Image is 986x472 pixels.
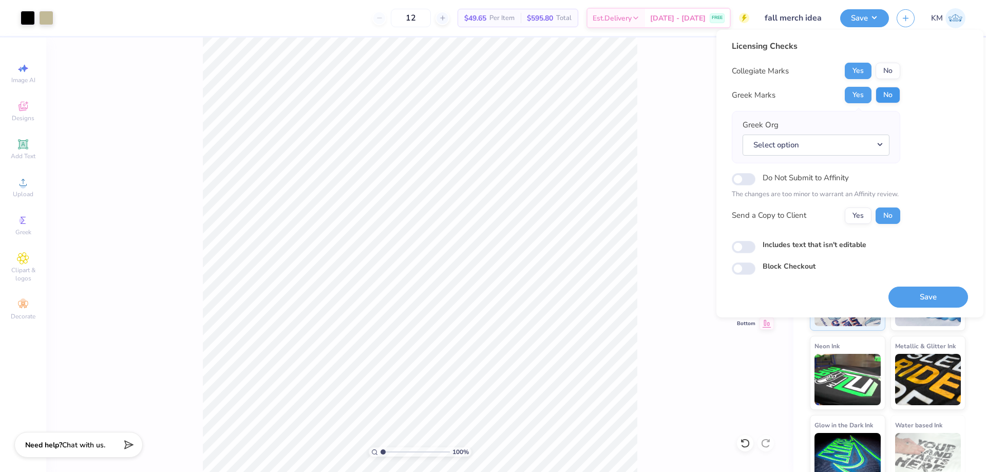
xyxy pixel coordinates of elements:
[814,341,840,351] span: Neon Ink
[12,114,34,122] span: Designs
[763,171,849,184] label: Do Not Submit to Affinity
[593,13,632,24] span: Est. Delivery
[464,13,486,24] span: $49.65
[814,354,881,405] img: Neon Ink
[945,8,965,28] img: Karl Michael Narciza
[391,9,431,27] input: – –
[876,207,900,224] button: No
[11,312,35,320] span: Decorate
[13,190,33,198] span: Upload
[737,320,755,327] span: Bottom
[840,9,889,27] button: Save
[895,354,961,405] img: Metallic & Glitter Ink
[732,210,806,221] div: Send a Copy to Client
[732,40,900,52] div: Licensing Checks
[763,239,866,250] label: Includes text that isn't editable
[763,261,816,272] label: Block Checkout
[527,13,553,24] span: $595.80
[931,12,943,24] span: KM
[712,14,723,22] span: FREE
[25,440,62,450] strong: Need help?
[5,266,41,282] span: Clipart & logos
[845,63,871,79] button: Yes
[15,228,31,236] span: Greek
[876,63,900,79] button: No
[732,89,775,101] div: Greek Marks
[895,341,956,351] span: Metallic & Glitter Ink
[888,287,968,308] button: Save
[62,440,105,450] span: Chat with us.
[814,420,873,430] span: Glow in the Dark Ink
[650,13,706,24] span: [DATE] - [DATE]
[556,13,572,24] span: Total
[845,87,871,103] button: Yes
[489,13,515,24] span: Per Item
[931,8,965,28] a: KM
[452,447,469,457] span: 100 %
[11,152,35,160] span: Add Text
[732,65,789,77] div: Collegiate Marks
[732,190,900,200] p: The changes are too minor to warrant an Affinity review.
[895,420,942,430] span: Water based Ink
[876,87,900,103] button: No
[743,135,889,156] button: Select option
[845,207,871,224] button: Yes
[743,119,779,131] label: Greek Org
[757,8,832,28] input: Untitled Design
[11,76,35,84] span: Image AI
